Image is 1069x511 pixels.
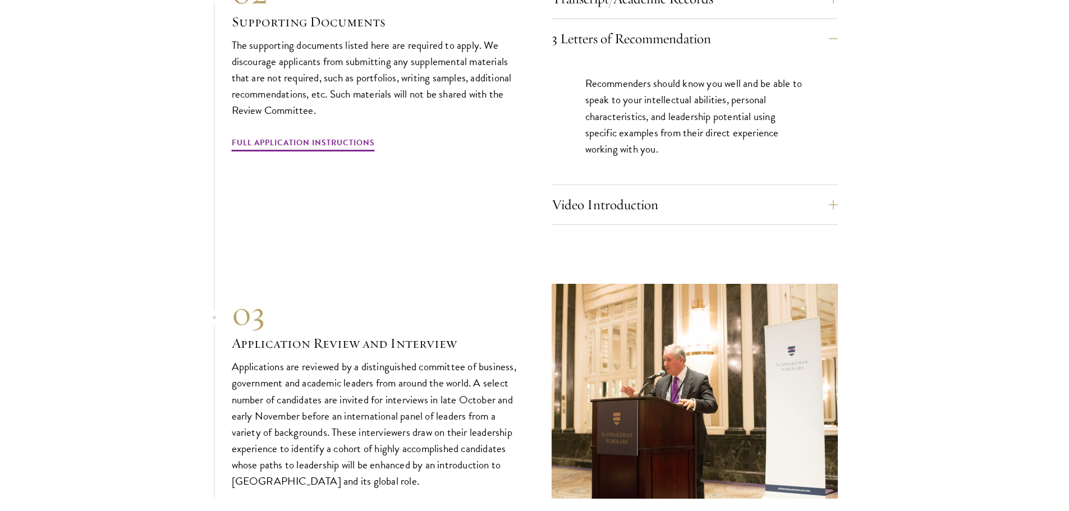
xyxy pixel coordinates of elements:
p: Applications are reviewed by a distinguished committee of business, government and academic leade... [232,358,518,489]
a: Full Application Instructions [232,136,375,153]
p: Recommenders should know you well and be able to speak to your intellectual abilities, personal c... [585,75,804,156]
button: 3 Letters of Recommendation [552,25,838,52]
h3: Supporting Documents [232,12,518,31]
p: The supporting documents listed here are required to apply. We discourage applicants from submitt... [232,37,518,118]
div: 03 [232,293,518,334]
h3: Application Review and Interview [232,334,518,353]
button: Video Introduction [552,191,838,218]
